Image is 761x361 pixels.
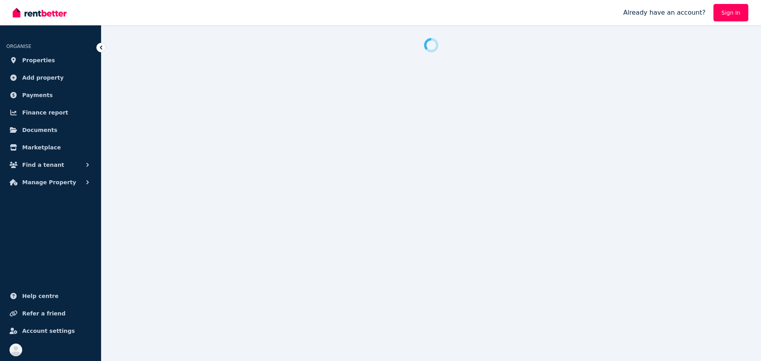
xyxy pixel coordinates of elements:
span: Manage Property [22,178,76,187]
span: Help centre [22,291,59,301]
a: Finance report [6,105,95,120]
span: Refer a friend [22,309,65,318]
span: ORGANISE [6,44,31,49]
a: Properties [6,52,95,68]
span: Marketplace [22,143,61,152]
span: Already have an account? [623,8,706,17]
a: Marketplace [6,139,95,155]
span: Properties [22,55,55,65]
span: Payments [22,90,53,100]
span: Add property [22,73,64,82]
a: Help centre [6,288,95,304]
span: Documents [22,125,57,135]
a: Documents [6,122,95,138]
span: Finance report [22,108,68,117]
button: Find a tenant [6,157,95,173]
a: Account settings [6,323,95,339]
a: Payments [6,87,95,103]
span: Find a tenant [22,160,64,170]
a: Refer a friend [6,306,95,321]
a: Add property [6,70,95,86]
button: Manage Property [6,174,95,190]
img: RentBetter [13,7,67,19]
a: Sign In [713,4,748,21]
span: Account settings [22,326,75,336]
